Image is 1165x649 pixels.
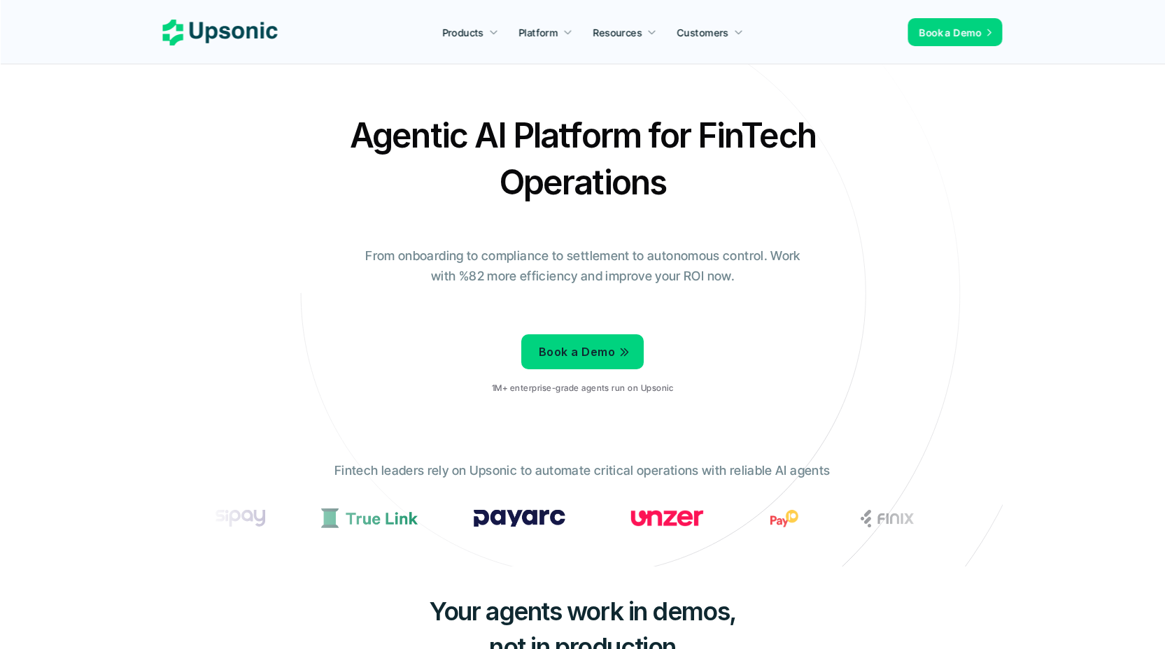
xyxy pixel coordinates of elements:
[442,25,483,40] p: Products
[334,461,830,481] p: Fintech leaders rely on Upsonic to automate critical operations with reliable AI agents
[338,112,828,206] h2: Agentic AI Platform for FinTech Operations
[908,18,1003,46] a: Book a Demo
[521,334,644,369] a: Book a Demo
[355,246,810,287] p: From onboarding to compliance to settlement to autonomous control. Work with %82 more efficiency ...
[492,383,673,393] p: 1M+ enterprise-grade agents run on Upsonic
[434,20,507,45] a: Products
[593,25,642,40] p: Resources
[919,27,982,38] span: Book a Demo
[677,25,729,40] p: Customers
[518,25,558,40] p: Platform
[539,345,615,359] span: Book a Demo
[429,596,736,627] span: Your agents work in demos,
